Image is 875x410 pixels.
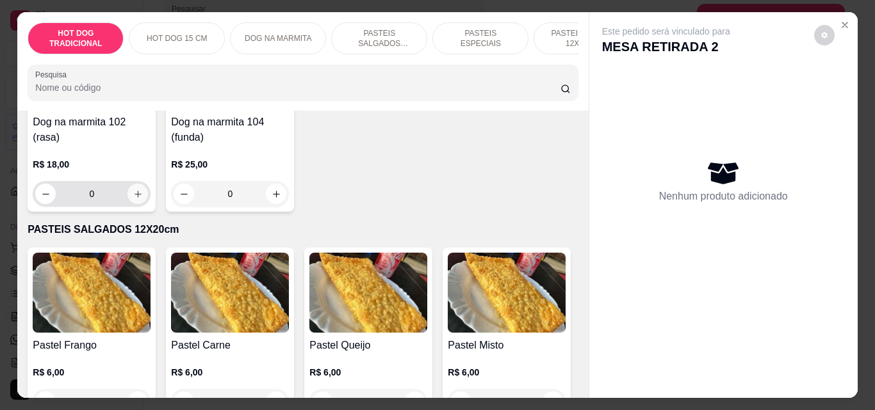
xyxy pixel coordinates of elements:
[448,338,566,353] h4: Pastel Misto
[33,158,151,171] p: R$ 18,00
[171,253,289,333] img: product-image
[602,25,730,38] p: Este pedido será vinculado para
[28,222,578,237] p: PASTEIS SALGADOS 12X20cm
[171,338,289,353] h4: Pastel Carne
[309,253,427,333] img: product-image
[245,33,311,43] p: DOG NA MARMITA
[33,114,151,145] h4: Dog na marmita 102 (rasa)
[33,366,151,379] p: R$ 6,00
[309,366,427,379] p: R$ 6,00
[171,114,289,145] h4: Dog na marmita 104 (funda)
[266,184,286,204] button: increase-product-quantity
[33,338,151,353] h4: Pastel Frango
[35,69,71,80] label: Pesquisa
[174,184,194,204] button: decrease-product-quantity
[309,338,427,353] h4: Pastel Queijo
[544,28,619,49] p: PASTEIS DOCES 12X20cm
[443,28,518,49] p: PASTEIS ESPECIAIS
[35,184,56,204] button: decrease-product-quantity
[659,189,788,204] p: Nenhum produto adicionado
[835,15,855,35] button: Close
[448,366,566,379] p: R$ 6,00
[602,38,730,56] p: MESA RETIRADA 2
[814,25,835,45] button: decrease-product-quantity
[33,253,151,333] img: product-image
[38,28,113,49] p: HOT DOG TRADICIONAL
[127,184,148,204] button: increase-product-quantity
[171,158,289,171] p: R$ 25,00
[35,81,560,94] input: Pesquisa
[342,28,416,49] p: PASTEIS SALGADOS 12X20cm
[147,33,207,43] p: HOT DOG 15 CM
[448,253,566,333] img: product-image
[171,366,289,379] p: R$ 6,00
